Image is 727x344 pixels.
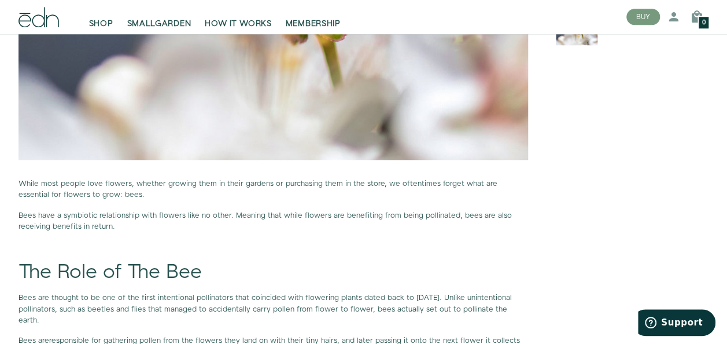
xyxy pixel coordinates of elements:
button: BUY [626,9,660,25]
span: Bees are thought to be one of the first intentional pollinators that coincided with flowering pla... [19,292,512,325]
span: HOW IT WORKS [205,19,271,30]
span: SHOP [89,19,113,30]
span: SMALLGARDEN [127,19,191,30]
span: MEMBERSHIP [286,19,341,30]
h1: The Role of The Bee [19,262,528,283]
a: SHOP [82,5,120,30]
a: HOW IT WORKS [198,5,278,30]
p: While most people love flowers, whether growing them in their gardens or purchasing them in the s... [19,178,528,200]
a: SMALLGARDEN [120,5,198,30]
iframe: Opens a widget where you can find more information [638,309,715,338]
p: Bees have a symbiotic relationship with flowers like no other. Meaning that while flowers are ben... [19,210,528,232]
a: MEMBERSHIP [279,5,348,30]
span: 0 [702,20,706,27]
